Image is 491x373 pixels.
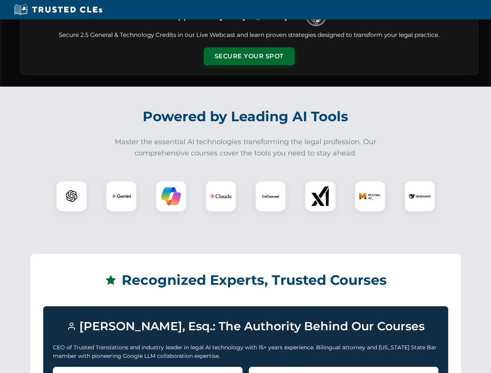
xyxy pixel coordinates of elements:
[311,186,330,206] img: xAI Logo
[161,186,181,206] img: Copilot Logo
[355,181,386,212] div: Mistral AI
[53,343,439,361] p: CEO of Trusted Translations and industry leader in legal AI technology with 15+ years experience....
[30,31,468,40] p: Secure 2.5 General & Technology Credits in our Live Webcast and learn proven strategies designed ...
[30,103,461,130] h2: Powered by Leading AI Tools
[156,181,187,212] div: Copilot
[305,181,336,212] div: xAI
[112,186,131,206] img: Gemini Logo
[255,181,286,212] div: CoCounsel
[106,181,137,212] div: Gemini
[60,185,83,207] img: ChatGPT Logo
[204,47,295,65] button: Secure Your Spot
[56,181,87,212] div: ChatGPT
[205,181,236,212] div: Claude
[359,185,381,207] img: Mistral AI Logo
[409,185,431,207] img: DeepSeek Logo
[53,316,439,337] h3: [PERSON_NAME], Esq.: The Authority Behind Our Courses
[210,185,232,207] img: Claude Logo
[110,136,382,159] p: Master the essential AI technologies transforming the legal profession. Our comprehensive courses...
[43,267,448,294] h2: Recognized Experts, Trusted Courses
[261,186,280,206] img: CoCounsel Logo
[12,4,105,16] img: Trusted CLEs
[404,181,435,212] div: DeepSeek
